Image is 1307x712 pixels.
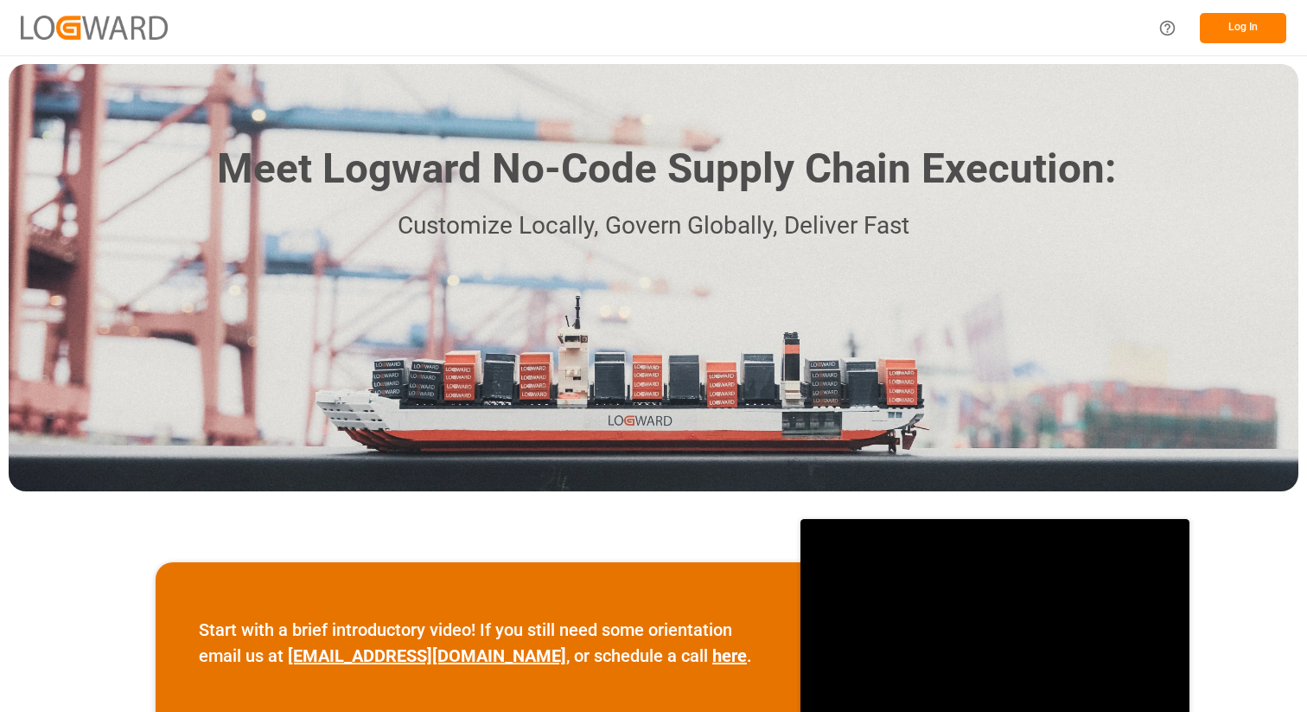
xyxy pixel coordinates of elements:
[191,207,1116,246] p: Customize Locally, Govern Globally, Deliver Fast
[1148,9,1187,48] button: Help Center
[217,138,1116,200] h1: Meet Logward No-Code Supply Chain Execution:
[199,617,757,669] p: Start with a brief introductory video! If you still need some orientation email us at , or schedu...
[288,645,566,666] a: [EMAIL_ADDRESS][DOMAIN_NAME]
[21,16,168,39] img: Logward_new_orange.png
[712,645,747,666] a: here
[1200,13,1286,43] button: Log In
